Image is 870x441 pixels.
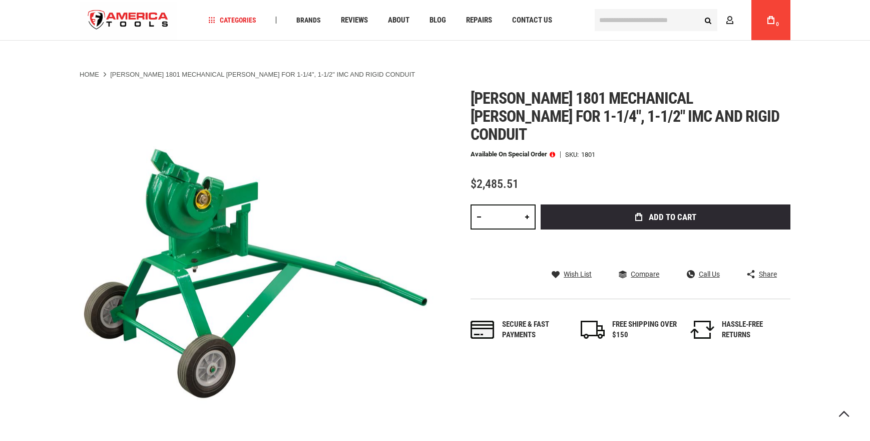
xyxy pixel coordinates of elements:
[341,17,368,24] span: Reviews
[204,14,261,27] a: Categories
[466,17,492,24] span: Repairs
[619,270,659,279] a: Compare
[110,71,415,78] strong: [PERSON_NAME] 1801 MECHANICAL [PERSON_NAME] FOR 1-1/4", 1-1/2" IMC AND RIGID CONDUIT
[429,17,446,24] span: Blog
[471,151,555,158] p: Available on Special Order
[722,319,787,341] div: HASSLE-FREE RETURNS
[687,270,720,279] a: Call Us
[388,17,409,24] span: About
[541,204,790,230] button: Add to Cart
[462,14,497,27] a: Repairs
[80,2,177,39] a: store logo
[699,271,720,278] span: Call Us
[612,319,677,341] div: FREE SHIPPING OVER $150
[539,233,792,262] iframe: Secure express checkout frame
[631,271,659,278] span: Compare
[565,151,581,158] strong: SKU
[80,2,177,39] img: America Tools
[471,177,519,191] span: $2,485.51
[690,321,714,339] img: returns
[425,14,451,27] a: Blog
[508,14,557,27] a: Contact Us
[581,321,605,339] img: shipping
[552,270,592,279] a: Wish List
[581,151,595,158] div: 1801
[502,319,567,341] div: Secure & fast payments
[564,271,592,278] span: Wish List
[649,213,696,222] span: Add to Cart
[296,17,321,24] span: Brands
[80,70,99,79] a: Home
[776,22,779,27] span: 0
[471,321,495,339] img: payments
[759,271,777,278] span: Share
[698,11,717,30] button: Search
[336,14,372,27] a: Reviews
[383,14,414,27] a: About
[208,17,256,24] span: Categories
[471,89,779,144] span: [PERSON_NAME] 1801 mechanical [PERSON_NAME] for 1-1/4", 1-1/2" imc and rigid conduit
[292,14,325,27] a: Brands
[512,17,552,24] span: Contact Us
